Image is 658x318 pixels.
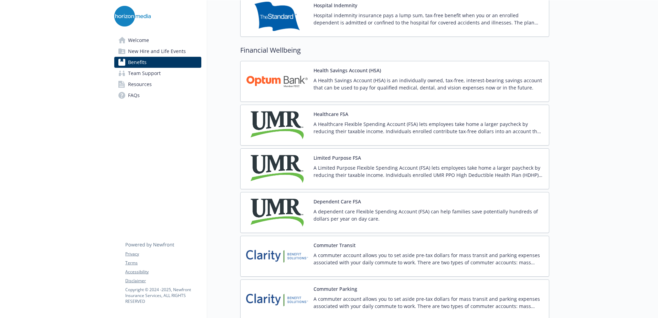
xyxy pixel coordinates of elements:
[314,198,361,205] button: Dependent Care FSA
[246,285,308,315] img: Clarity Benefit Solutions carrier logo
[314,242,355,249] button: Commuter Transit
[314,252,543,266] p: A commuter account allows you to set aside pre-tax dollars for mass transit and parking expenses ...
[246,67,308,96] img: Optum Bank carrier logo
[314,295,543,310] p: A commuter account allows you to set aside pre-tax dollars for mass transit and parking expenses ...
[314,164,543,179] p: A Limited Purpose Flexible Spending Account (FSA) lets employees take home a larger paycheck by r...
[314,67,381,74] button: Health Savings Account (HSA)
[314,2,357,9] button: Hospital Indemnity
[114,90,201,101] a: FAQs
[114,68,201,79] a: Team Support
[125,269,201,275] a: Accessibility
[246,110,308,140] img: UMR carrier logo
[246,198,308,227] img: UMR carrier logo
[314,154,361,161] button: Limited Purpose FSA
[128,46,186,57] span: New Hire and Life Events
[240,45,549,55] h2: Financial Wellbeing
[314,110,348,118] button: Healthcare FSA
[314,77,543,91] p: A Health Savings Account (HSA) is an individually owned, tax-free, interest-bearing savings accou...
[114,35,201,46] a: Welcome
[125,278,201,284] a: Disclaimer
[128,68,161,79] span: Team Support
[314,120,543,135] p: A Healthcare Flexible Spending Account (FSA) lets employees take home a larger paycheck by reduci...
[246,154,308,183] img: UMR carrier logo
[114,79,201,90] a: Resources
[125,251,201,257] a: Privacy
[246,2,308,31] img: Standard Insurance Company carrier logo
[128,35,149,46] span: Welcome
[314,12,543,26] p: Hospital indemnity insurance pays a lump sum, tax-free benefit when you or an enrolled dependent ...
[125,260,201,266] a: Terms
[314,285,357,293] button: Commuter Parking
[114,46,201,57] a: New Hire and Life Events
[246,242,308,271] img: Clarity Benefit Solutions carrier logo
[128,79,152,90] span: Resources
[128,57,147,68] span: Benefits
[114,57,201,68] a: Benefits
[128,90,140,101] span: FAQs
[125,287,201,304] p: Copyright © 2024 - 2025 , Newfront Insurance Services, ALL RIGHTS RESERVED
[314,208,543,222] p: A dependent care Flexible Spending Account (FSA) can help families save potentially hundreds of d...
